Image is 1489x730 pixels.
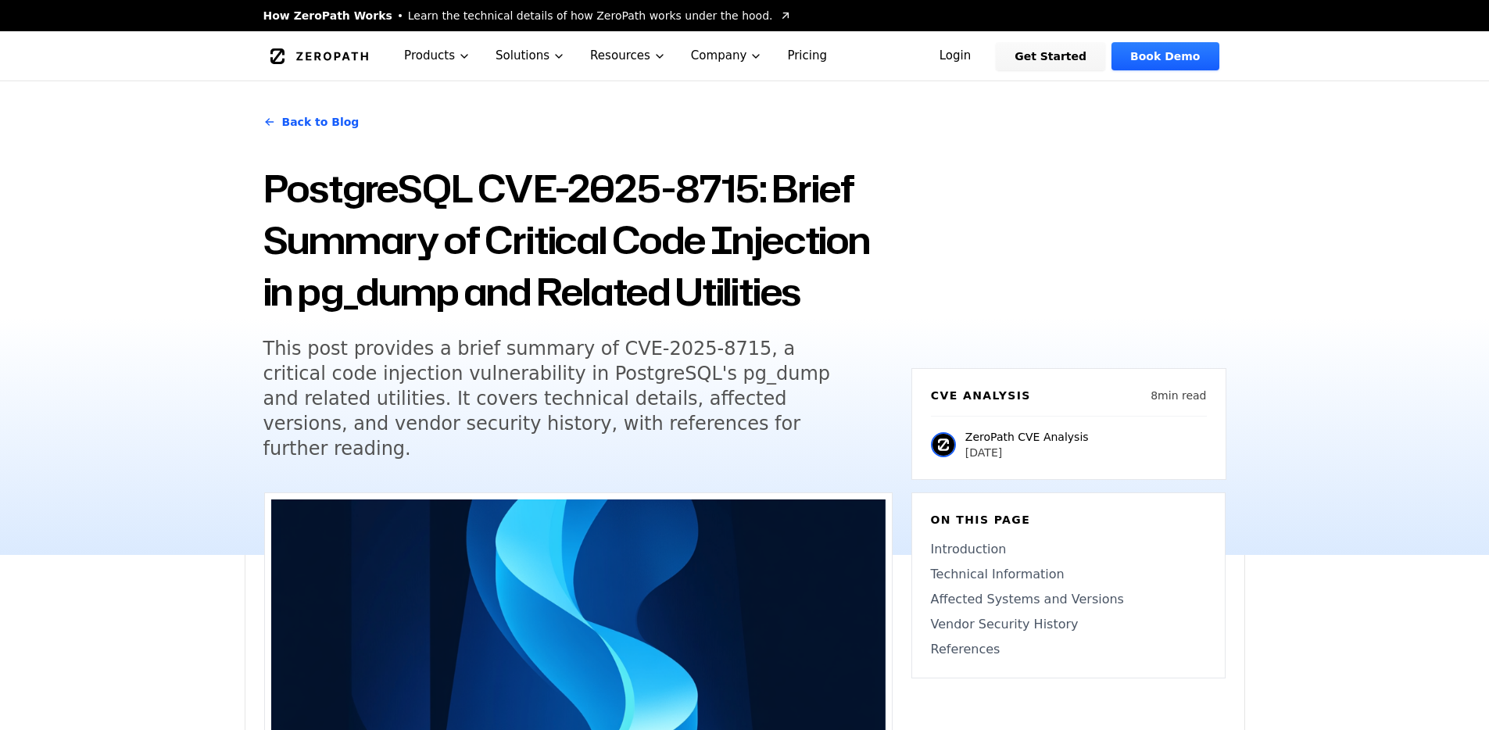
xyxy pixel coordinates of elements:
h6: On this page [931,512,1206,528]
span: Learn the technical details of how ZeroPath works under the hood. [408,8,773,23]
a: Introduction [931,540,1206,559]
span: How ZeroPath Works [263,8,392,23]
nav: Global [245,31,1245,81]
button: Resources [578,31,678,81]
img: ZeroPath CVE Analysis [931,432,956,457]
a: Back to Blog [263,100,360,144]
a: Pricing [775,31,839,81]
a: Login [921,42,990,70]
p: [DATE] [965,445,1089,460]
a: Vendor Security History [931,615,1206,634]
a: Book Demo [1111,42,1219,70]
p: 8 min read [1151,388,1206,403]
h5: This post provides a brief summary of CVE-2025-8715, a critical code injection vulnerability in P... [263,336,864,461]
a: References [931,640,1206,659]
p: ZeroPath CVE Analysis [965,429,1089,445]
a: Affected Systems and Versions [931,590,1206,609]
button: Company [678,31,775,81]
button: Solutions [483,31,578,81]
a: Technical Information [931,565,1206,584]
a: Get Started [996,42,1105,70]
a: How ZeroPath WorksLearn the technical details of how ZeroPath works under the hood. [263,8,792,23]
button: Products [392,31,483,81]
h1: PostgreSQL CVE-2025-8715: Brief Summary of Critical Code Injection in pg_dump and Related Utilities [263,163,893,317]
h6: CVE Analysis [931,388,1031,403]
